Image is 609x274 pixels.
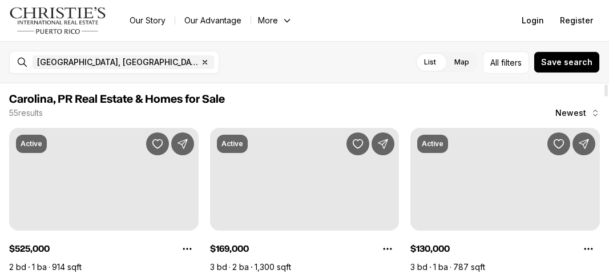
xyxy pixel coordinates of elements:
span: Carolina, PR Real Estate & Homes for Sale [9,94,225,105]
span: Save search [541,58,592,67]
span: All [490,57,499,68]
p: Active [221,139,243,148]
button: Save Property: 96-16 URB. VILLA CAROLINA [346,132,369,155]
a: Our Story [120,13,175,29]
label: List [415,52,445,72]
button: Save Property: 5803 RAQUET CLUB CALLE TARTAK ISLA VERDE/CAROL [146,132,169,155]
button: Save search [534,51,600,73]
button: Newest [548,102,607,124]
p: 55 results [9,108,43,118]
a: Our Advantage [175,13,251,29]
button: More [251,13,299,29]
span: Register [560,16,593,25]
button: Share Property [171,132,194,155]
button: Login [515,9,551,32]
label: Map [445,52,478,72]
button: Share Property [572,132,595,155]
span: filters [501,57,522,68]
button: Allfilters [483,51,529,74]
span: Login [522,16,544,25]
span: [GEOGRAPHIC_DATA], [GEOGRAPHIC_DATA], [GEOGRAPHIC_DATA] [37,58,198,67]
p: Active [21,139,42,148]
button: Property options [176,237,199,260]
button: Property options [376,237,399,260]
button: Register [553,9,600,32]
span: Newest [555,108,586,118]
p: Active [422,139,443,148]
button: Share Property [372,132,394,155]
img: logo [9,7,107,34]
button: Save Property: 123 PR190 / SERATE #123 [547,132,570,155]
